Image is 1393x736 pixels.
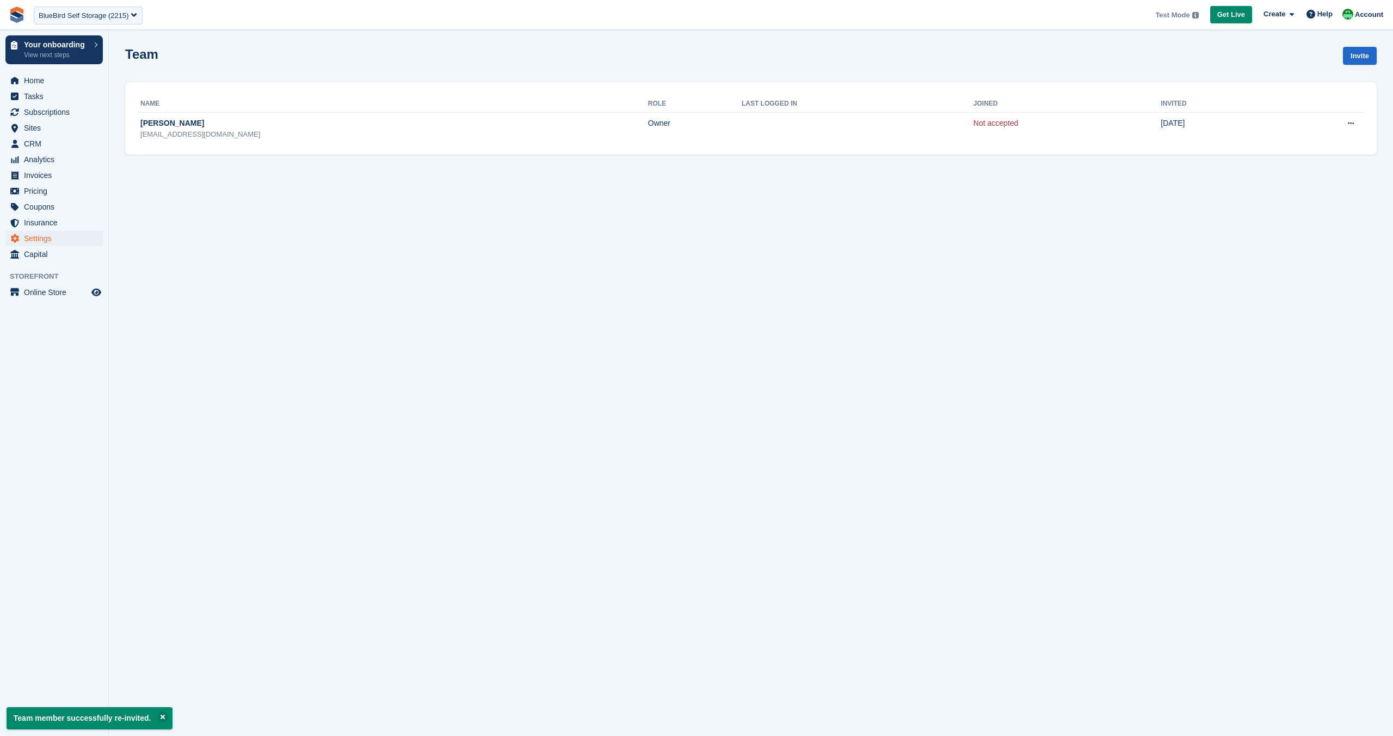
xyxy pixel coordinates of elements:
h1: Team [125,47,158,62]
a: Your onboarding View next steps [5,35,103,64]
a: menu [5,136,103,151]
a: Preview store [90,286,103,299]
div: [PERSON_NAME] [140,118,648,129]
span: Account [1355,9,1383,20]
td: [DATE] [1161,112,1268,146]
th: Invited [1161,95,1268,113]
img: Laura Carlisle [1342,9,1353,20]
a: menu [5,215,103,230]
a: menu [5,105,103,120]
a: Not accepted [973,119,1019,127]
a: menu [5,152,103,167]
a: menu [5,168,103,183]
span: Pricing [24,183,89,199]
th: Last logged in [742,95,973,113]
span: Settings [24,231,89,246]
span: Invoices [24,168,89,183]
span: Test Mode [1155,10,1189,21]
a: menu [5,120,103,136]
span: Capital [24,247,89,262]
span: Online Store [24,285,89,300]
span: Home [24,73,89,88]
p: Team member successfully re-invited. [7,707,172,729]
span: Tasks [24,89,89,104]
th: Role [648,95,742,113]
p: View next steps [24,50,89,60]
a: menu [5,231,103,246]
th: Joined [973,95,1161,113]
a: menu [5,183,103,199]
img: icon-info-grey-7440780725fd019a000dd9b08b2336e03edf1995a4989e88bcd33f0948082b44.svg [1192,12,1199,19]
span: Subscriptions [24,105,89,120]
img: stora-icon-8386f47178a22dfd0bd8f6a31ec36ba5ce8667c1dd55bd0f319d3a0aa187defe.svg [9,7,25,23]
span: Coupons [24,199,89,214]
p: Your onboarding [24,41,89,48]
div: BlueBird Self Storage (2215) [39,10,128,21]
span: Create [1263,9,1285,20]
span: Analytics [24,152,89,167]
span: CRM [24,136,89,151]
a: Invite [1343,47,1377,65]
td: Owner [648,112,742,146]
a: Get Live [1210,6,1252,24]
a: menu [5,285,103,300]
span: Storefront [10,271,108,282]
a: menu [5,73,103,88]
span: Get Live [1217,9,1245,20]
a: menu [5,89,103,104]
a: menu [5,199,103,214]
a: menu [5,247,103,262]
span: Sites [24,120,89,136]
span: Help [1317,9,1333,20]
th: Name [138,95,648,113]
span: Insurance [24,215,89,230]
div: [EMAIL_ADDRESS][DOMAIN_NAME] [140,129,648,140]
